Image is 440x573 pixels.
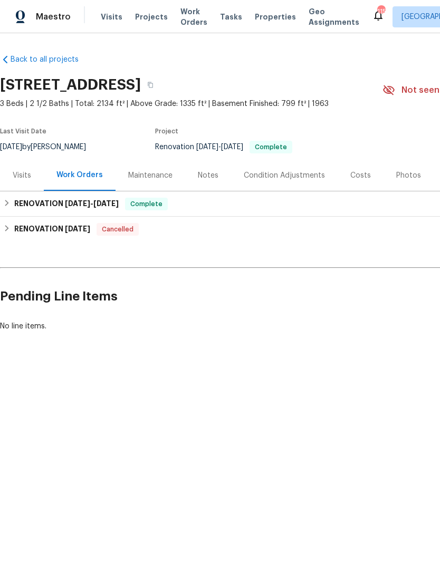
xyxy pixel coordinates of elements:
[198,170,218,181] div: Notes
[251,144,291,150] span: Complete
[141,75,160,94] button: Copy Address
[196,143,218,151] span: [DATE]
[221,143,243,151] span: [DATE]
[155,143,292,151] span: Renovation
[396,170,421,181] div: Photos
[309,6,359,27] span: Geo Assignments
[155,128,178,134] span: Project
[56,170,103,180] div: Work Orders
[36,12,71,22] span: Maestro
[377,6,385,17] div: 115
[255,12,296,22] span: Properties
[65,225,90,232] span: [DATE]
[220,13,242,21] span: Tasks
[65,200,90,207] span: [DATE]
[101,12,122,22] span: Visits
[350,170,371,181] div: Costs
[135,12,168,22] span: Projects
[14,223,90,236] h6: RENOVATION
[13,170,31,181] div: Visits
[93,200,119,207] span: [DATE]
[14,198,119,210] h6: RENOVATION
[244,170,325,181] div: Condition Adjustments
[128,170,173,181] div: Maintenance
[126,199,167,209] span: Complete
[196,143,243,151] span: -
[180,6,207,27] span: Work Orders
[98,224,138,235] span: Cancelled
[65,200,119,207] span: -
